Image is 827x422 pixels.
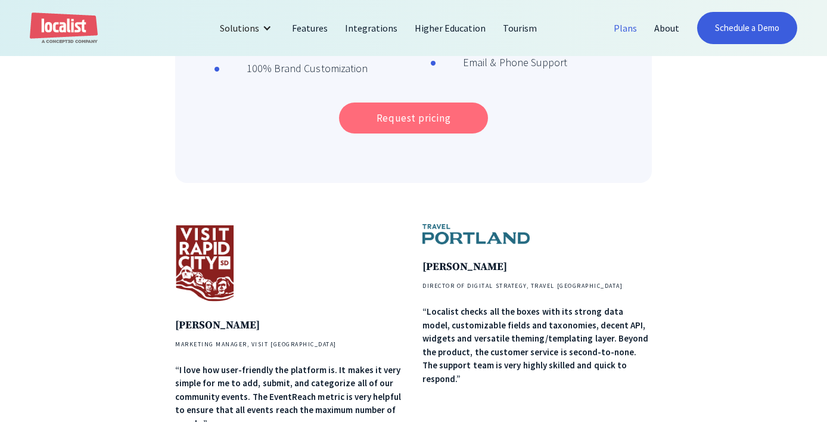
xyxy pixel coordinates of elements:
div: Solutions [220,21,259,35]
strong: [PERSON_NAME] [422,260,507,274]
a: Integrations [337,14,406,42]
a: Tourism [495,14,546,42]
strong: [PERSON_NAME] [175,318,260,332]
a: Schedule a Demo [697,12,798,44]
div: Email & Phone Support [436,54,567,70]
a: Plans [605,14,646,42]
a: About [646,14,688,42]
a: Features [284,14,337,42]
div: 100% Brand Customization [220,60,368,76]
a: Higher Education [406,14,495,42]
div: Solutions [211,14,283,42]
div: “Localist checks all the boxes with its strong data model, customizable fields and taxonomies, de... [422,305,652,386]
a: home [30,13,98,44]
h4: MARKETING MANAGER, VISIT [GEOGRAPHIC_DATA] [175,340,405,349]
h4: DIRECTOR OF DIGITAL STRATEGY, TRAVEL [GEOGRAPHIC_DATA] [422,281,652,290]
a: Request pricing [339,103,488,134]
